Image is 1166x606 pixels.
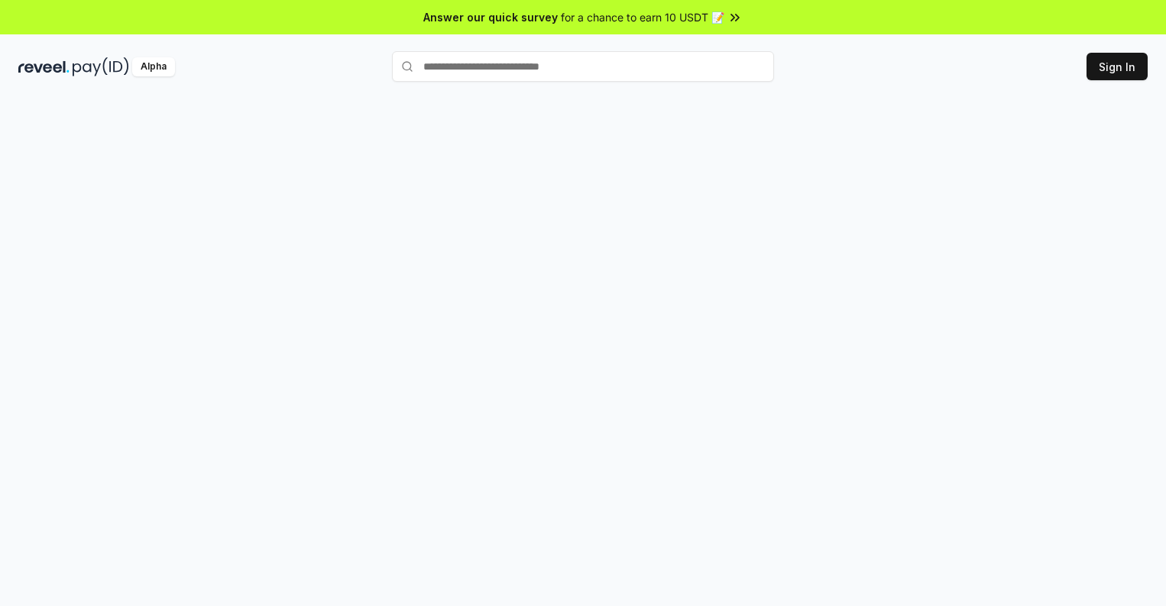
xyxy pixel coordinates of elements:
[423,9,558,25] span: Answer our quick survey
[1087,53,1148,80] button: Sign In
[18,57,70,76] img: reveel_dark
[73,57,129,76] img: pay_id
[561,9,724,25] span: for a chance to earn 10 USDT 📝
[132,57,175,76] div: Alpha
